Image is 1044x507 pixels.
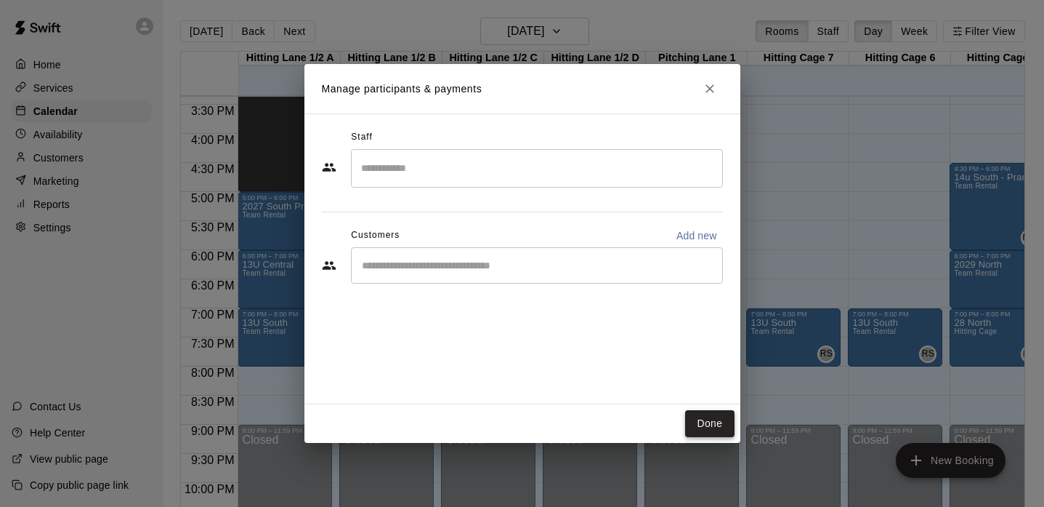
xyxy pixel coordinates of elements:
svg: Staff [322,160,336,175]
button: Add new [671,224,723,247]
div: Start typing to search customers... [351,247,723,284]
div: Search staff [351,149,723,188]
span: Staff [351,126,372,149]
button: Close [697,76,723,102]
span: Customers [351,224,400,247]
button: Done [685,410,734,437]
svg: Customers [322,258,336,273]
p: Add new [676,228,717,243]
p: Manage participants & payments [322,81,482,97]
